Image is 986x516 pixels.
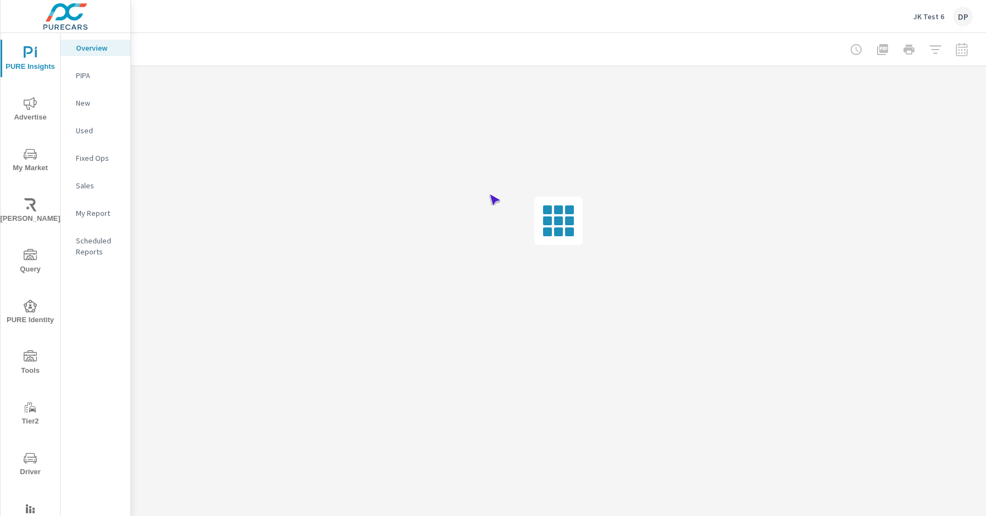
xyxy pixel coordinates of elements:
span: Tools [4,350,57,377]
div: Used [61,122,130,139]
span: PURE Insights [4,46,57,73]
div: Sales [61,177,130,194]
span: PURE Identity [4,300,57,327]
p: JK Test 6 [913,12,944,21]
p: Fixed Ops [76,153,122,164]
span: Query [4,249,57,276]
p: PIPA [76,70,122,81]
div: Overview [61,40,130,56]
span: Tier2 [4,401,57,428]
p: New [76,97,122,108]
div: New [61,95,130,111]
div: Scheduled Reports [61,232,130,260]
p: Sales [76,180,122,191]
p: Used [76,125,122,136]
p: Scheduled Reports [76,235,122,257]
div: DP [953,7,973,26]
span: [PERSON_NAME] [4,198,57,225]
p: Overview [76,42,122,53]
div: PIPA [61,67,130,84]
span: Driver [4,452,57,479]
p: My Report [76,208,122,219]
span: Advertise [4,97,57,124]
div: My Report [61,205,130,221]
div: Fixed Ops [61,150,130,166]
span: My Market [4,148,57,175]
